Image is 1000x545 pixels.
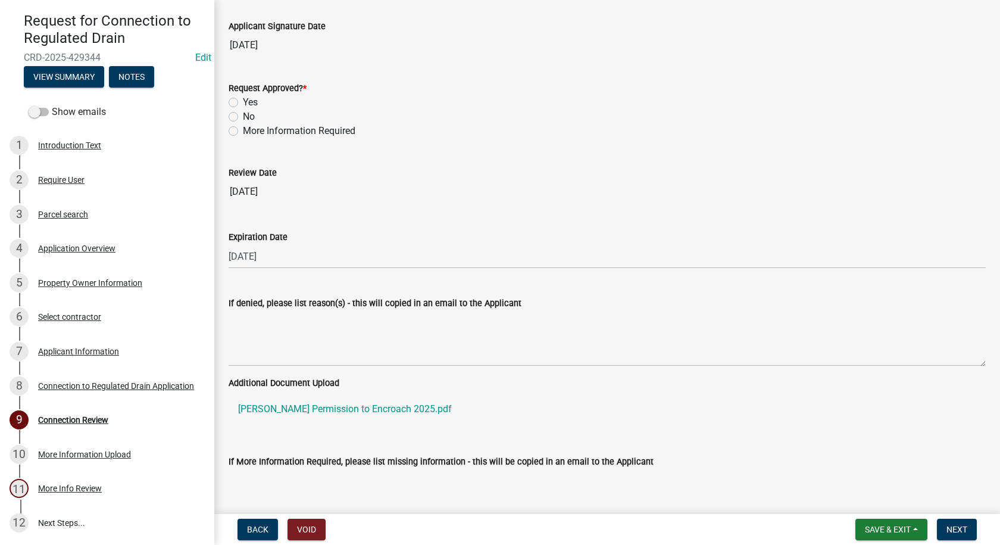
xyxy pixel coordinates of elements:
wm-modal-confirm: Notes [109,73,154,82]
div: Connection to Regulated Drain Application [38,382,194,390]
label: Applicant Signature Date [229,23,326,31]
div: 12 [10,513,29,532]
a: [PERSON_NAME] Permission to Encroach 2025.pdf [229,395,986,423]
div: 9 [10,410,29,429]
div: More Information Upload [38,450,131,459]
div: Connection Review [38,416,108,424]
label: Review Date [229,169,277,177]
div: 4 [10,239,29,258]
h4: Request for Connection to Regulated Drain [24,13,205,47]
label: More Information Required [243,124,355,138]
div: 3 [10,205,29,224]
div: Applicant Information [38,347,119,356]
div: 6 [10,307,29,326]
div: Introduction Text [38,141,101,150]
label: Yes [243,95,258,110]
div: 11 [10,479,29,498]
label: Additional Document Upload [229,379,339,388]
div: 10 [10,445,29,464]
a: Edit [195,52,211,63]
label: Request Approved? [229,85,307,93]
div: Parcel search [38,210,88,219]
span: Save & Exit [865,525,911,534]
label: If More Information Required, please list missing information - this will be copied in an email t... [229,458,654,466]
label: Show emails [29,105,106,119]
button: Back [237,519,278,540]
wm-modal-confirm: Summary [24,73,104,82]
div: 2 [10,170,29,189]
div: Require User [38,176,85,184]
wm-modal-confirm: Edit Application Number [195,52,211,63]
div: 1 [10,136,29,155]
button: View Summary [24,66,104,88]
div: 7 [10,342,29,361]
button: Save & Exit [855,519,927,540]
button: Notes [109,66,154,88]
span: CRD-2025-429344 [24,52,190,63]
div: More Info Review [38,484,102,493]
label: No [243,110,255,124]
div: Application Overview [38,244,115,253]
div: Select contractor [38,313,101,321]
div: 8 [10,376,29,395]
label: If denied, please list reason(s) - this will copied in an email to the Applicant [229,300,521,308]
span: Next [946,525,967,534]
button: Next [937,519,977,540]
span: Back [247,525,268,534]
label: Expiration Date [229,233,287,242]
button: Void [287,519,326,540]
div: 5 [10,273,29,292]
div: Property Owner Information [38,279,142,287]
